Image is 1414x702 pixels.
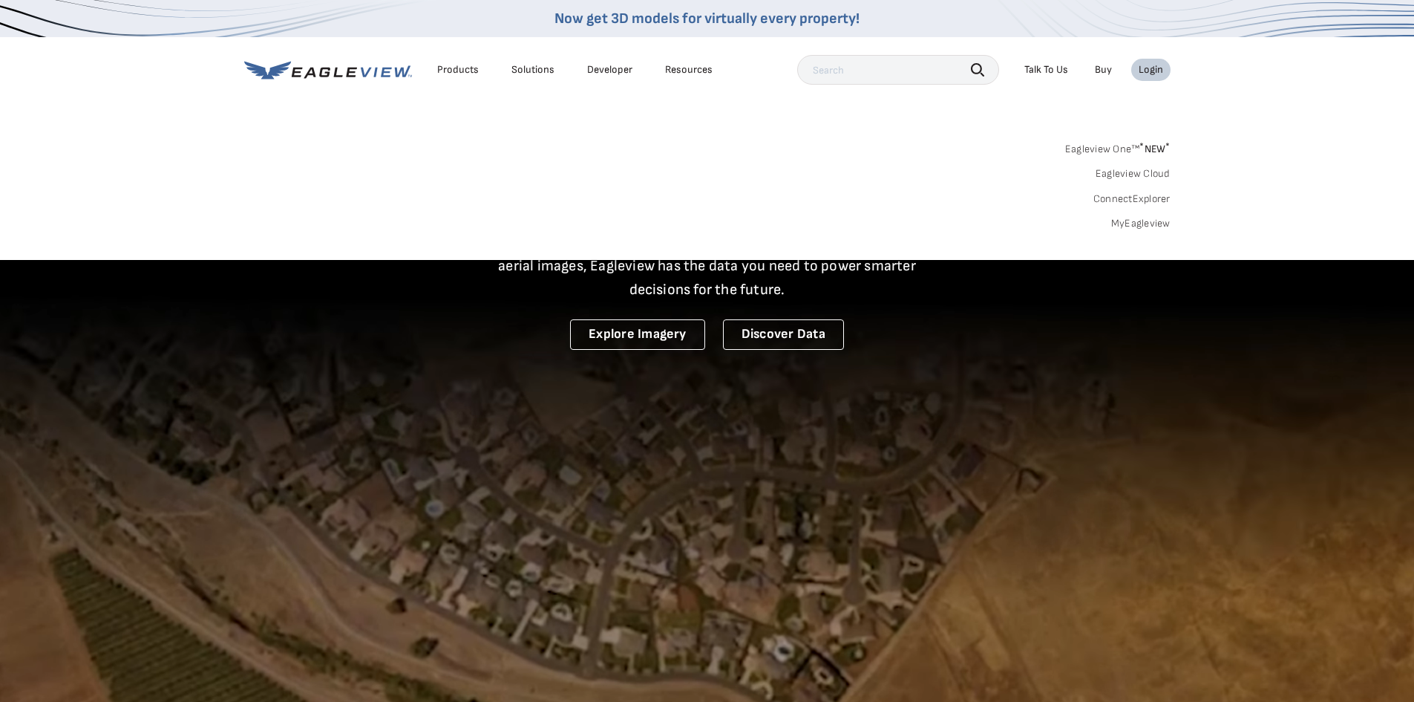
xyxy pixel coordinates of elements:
a: Now get 3D models for virtually every property! [554,10,860,27]
a: Buy [1095,63,1112,77]
a: Discover Data [723,319,844,350]
a: ConnectExplorer [1093,192,1171,206]
span: NEW [1139,143,1170,155]
a: Eagleview One™*NEW* [1065,138,1171,155]
p: A new era starts here. Built on more than 3.5 billion high-resolution aerial images, Eagleview ha... [480,230,935,302]
div: Resources [665,63,713,77]
a: MyEagleview [1111,217,1171,230]
div: Solutions [511,63,554,77]
a: Explore Imagery [570,319,705,350]
a: Eagleview Cloud [1096,167,1171,181]
div: Login [1139,63,1163,77]
input: Search [797,55,999,85]
a: Developer [587,63,632,77]
div: Products [437,63,479,77]
div: Talk To Us [1024,63,1068,77]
